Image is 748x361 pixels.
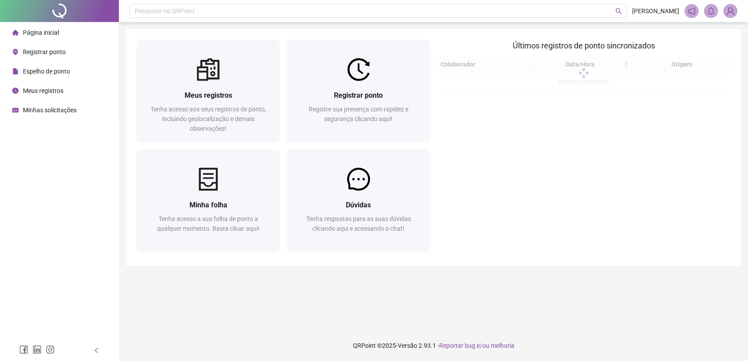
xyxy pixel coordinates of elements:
[137,40,280,142] a: Meus registrosTenha acesso aos seus registros de ponto, incluindo geolocalização e demais observa...
[287,149,430,252] a: DúvidasTenha respostas para as suas dúvidas clicando aqui e acessando o chat!
[23,48,66,55] span: Registrar ponto
[309,106,408,122] span: Registre sua presença com rapidez e segurança clicando aqui!
[439,342,515,349] span: Reportar bug e/ou melhoria
[688,7,696,15] span: notification
[398,342,417,349] span: Versão
[46,345,55,354] span: instagram
[23,68,70,75] span: Espelho de ponto
[287,40,430,142] a: Registrar pontoRegistre sua presença com rapidez e segurança clicando aqui!
[724,4,737,18] img: 90389
[632,6,679,16] span: [PERSON_NAME]
[23,87,63,94] span: Meus registros
[151,106,266,132] span: Tenha acesso aos seus registros de ponto, incluindo geolocalização e demais observações!
[334,91,383,99] span: Registrar ponto
[12,29,19,36] span: home
[33,345,41,354] span: linkedin
[185,91,232,99] span: Meus registros
[12,107,19,113] span: schedule
[306,215,411,232] span: Tenha respostas para as suas dúvidas clicando aqui e acessando o chat!
[189,201,227,209] span: Minha folha
[157,215,259,232] span: Tenha acesso a sua folha de ponto a qualquer momento. Basta clicar aqui!
[12,88,19,94] span: clock-circle
[12,49,19,55] span: environment
[12,68,19,74] span: file
[346,201,371,209] span: Dúvidas
[23,29,59,36] span: Página inicial
[93,347,100,354] span: left
[23,107,77,114] span: Minhas solicitações
[119,330,748,361] footer: QRPoint © 2025 - 2.93.1 -
[137,149,280,252] a: Minha folhaTenha acesso a sua folha de ponto a qualquer momento. Basta clicar aqui!
[707,7,715,15] span: bell
[513,41,655,50] span: Últimos registros de ponto sincronizados
[19,345,28,354] span: facebook
[615,8,622,15] span: search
